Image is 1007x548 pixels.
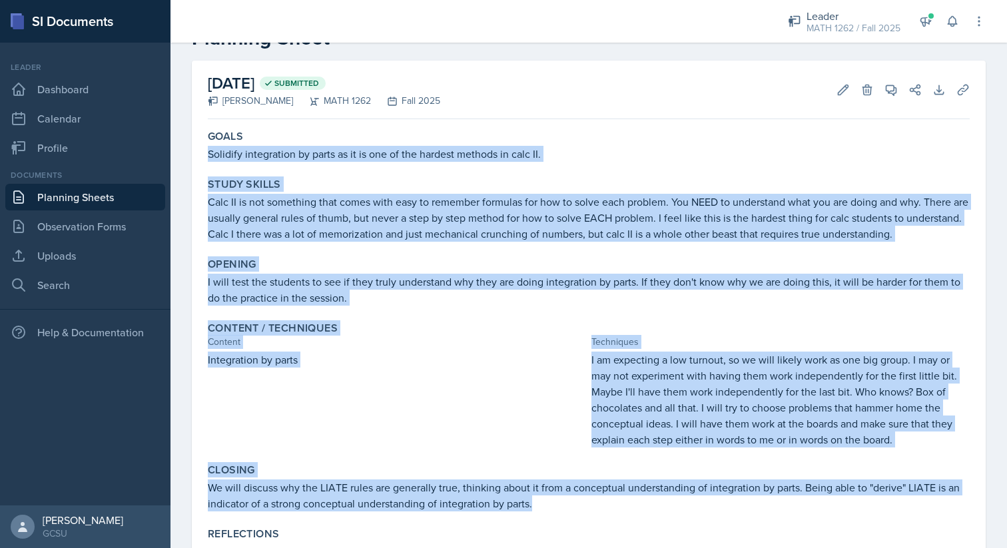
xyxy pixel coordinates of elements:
div: [PERSON_NAME] [43,513,123,527]
a: Profile [5,135,165,161]
div: Leader [5,61,165,73]
div: MATH 1262 / Fall 2025 [807,21,900,35]
p: We will discuss why the LIATE rules are generally true, thinking about it from a conceptual under... [208,479,970,511]
label: Study Skills [208,178,281,191]
p: Integration by parts [208,352,586,368]
label: Closing [208,463,255,477]
h2: Planning Sheet [192,26,986,50]
label: Goals [208,130,243,143]
div: Fall 2025 [371,94,440,108]
span: Submitted [274,78,319,89]
div: GCSU [43,527,123,540]
h2: [DATE] [208,71,440,95]
p: I am expecting a low turnout, so we will likely work as one big group. I may or may not experimen... [591,352,970,447]
div: Content [208,335,586,349]
a: Calendar [5,105,165,132]
div: Documents [5,169,165,181]
p: Calc II is not something that comes with easy to remember formulas for how to solve each problem.... [208,194,970,242]
p: Solidify integration by parts as it is one of the hardest methods in calc II. [208,146,970,162]
label: Opening [208,258,256,271]
a: Uploads [5,242,165,269]
div: [PERSON_NAME] [208,94,293,108]
div: Techniques [591,335,970,349]
label: Reflections [208,527,279,541]
label: Content / Techniques [208,322,338,335]
div: Leader [807,8,900,24]
a: Observation Forms [5,213,165,240]
div: Help & Documentation [5,319,165,346]
div: MATH 1262 [293,94,371,108]
a: Dashboard [5,76,165,103]
a: Search [5,272,165,298]
a: Planning Sheets [5,184,165,210]
p: I will test the students to see if they truly understand why they are doing integration by parts.... [208,274,970,306]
